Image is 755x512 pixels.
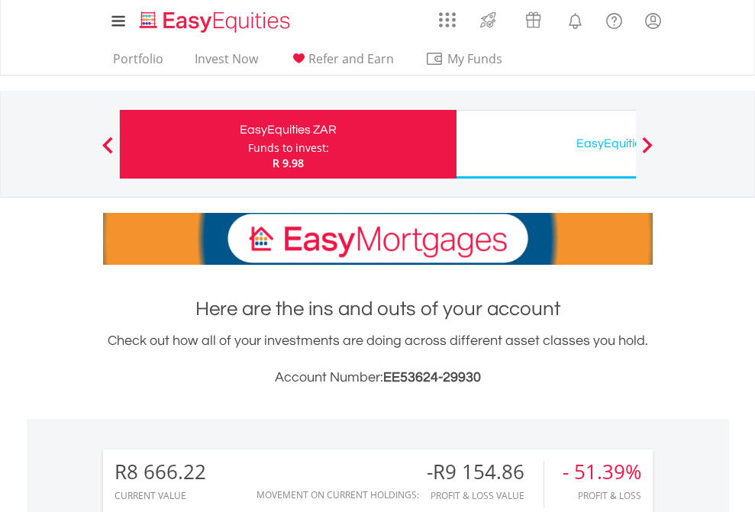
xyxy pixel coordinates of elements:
[632,144,663,159] button: Next
[308,50,394,67] span: Refer and Earn
[476,8,501,32] img: thrive-v2.svg
[134,4,296,34] a: Home page
[427,491,544,501] div: Profit & Loss Value
[189,51,264,75] a: Invest Now
[129,119,447,140] div: EasyEquities ZAR
[429,4,466,28] a: AppsGrid
[248,140,329,156] div: Funds to invest:
[427,461,544,483] div: -R9 154.86
[273,156,304,170] span: R 9.98
[563,461,641,483] div: - 51.39%
[634,4,673,37] a: My Profile
[521,8,546,32] img: vouchers-v2.svg
[383,370,481,385] span: EE53624-29930
[563,491,641,501] div: Profit & Loss
[115,491,206,501] div: CURRENT VALUE
[92,144,123,159] button: Previous
[425,49,525,69] span: My Funds
[556,4,595,34] a: Notifications
[283,51,400,75] a: Refer and Earn
[257,490,419,500] div: Movement on Current Holdings:
[103,330,653,388] div: Check out how all of your investments are doing across different asset classes you hold.
[103,295,653,323] h1: Here are the ins and outs of your account
[103,367,653,388] h3: Account Number:
[107,51,169,75] a: Portfolio
[115,461,206,483] div: R8 666.22
[103,213,653,265] img: EasyMortage Promotion Banner
[439,11,456,28] img: grid-menu-icon.svg
[595,4,634,34] a: FAQ's and Support
[137,9,296,34] img: EasyEquities_Logo.png
[511,4,556,32] a: Vouchers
